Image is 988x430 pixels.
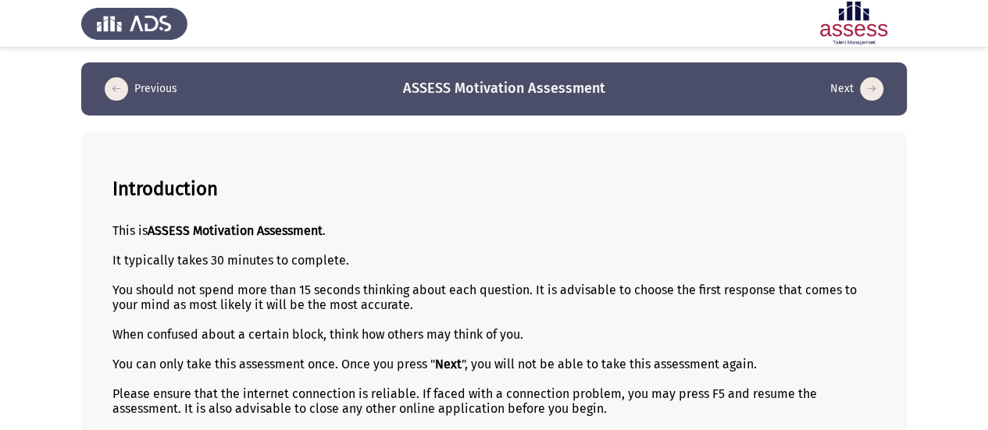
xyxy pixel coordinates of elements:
[435,357,462,371] b: Next
[112,253,876,268] div: It typically takes 30 minutes to complete.
[112,178,218,200] b: Introduction
[801,2,907,45] img: Assessment logo of Motivation Assessment R2
[100,76,182,101] button: load previous page
[112,223,876,238] div: This is .
[112,357,876,371] div: You can only take this assessment once. Once you press " ", you will not be able to take this ass...
[112,386,876,416] div: Please ensure that the internet connection is reliable. If faced with a connection problem, you m...
[148,223,323,238] b: ASSESS Motivation Assessment
[81,2,187,45] img: Assess Talent Management logo
[112,327,876,342] div: When confused about a certain block, think how others may think of you.
[112,283,876,312] div: You should not spend more than 15 seconds thinking about each question. It is advisable to choose...
[403,79,605,98] h3: ASSESS Motivation Assessment
[826,76,888,101] button: load next page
